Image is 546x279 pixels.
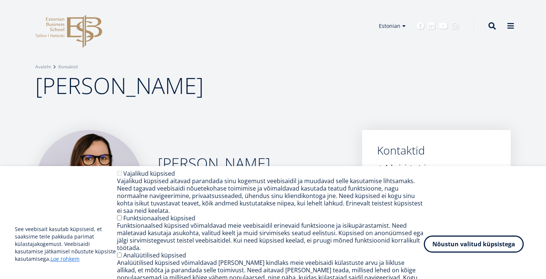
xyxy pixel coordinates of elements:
a: Instagram [451,22,459,30]
a: Administratsioon [384,163,438,171]
h2: [PERSON_NAME] [158,154,347,173]
label: Funktsionaalsed küpsised [123,214,195,222]
a: Kontaktid [377,145,496,156]
a: Loe rohkem [51,255,79,263]
img: Piret Masso [35,130,143,238]
a: Avaleht [35,63,51,71]
button: Nõustun valitud küpsistega [424,236,524,253]
p: See veebisait kasutab küpsiseid, et saaksime teile pakkuda parimat külastajakogemust. Veebisaidi ... [15,226,117,263]
span: [PERSON_NAME] [35,70,204,101]
div: Funktsionaalsed küpsised võimaldavad meie veebisaidil erinevaid funktsioone ja isikupärastamist. ... [117,222,424,252]
label: Vajalikud küpsised [123,169,175,178]
a: Kontaktid [58,63,78,71]
div: Vajalikud küpsised aitavad parandada sinu kogemust veebisaidil ja muudavad selle kasutamise lihts... [117,177,424,214]
a: Linkedin [428,22,435,30]
label: Analüütilised küpsised [123,251,186,259]
a: Facebook [417,22,424,30]
a: Youtube [439,22,448,30]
